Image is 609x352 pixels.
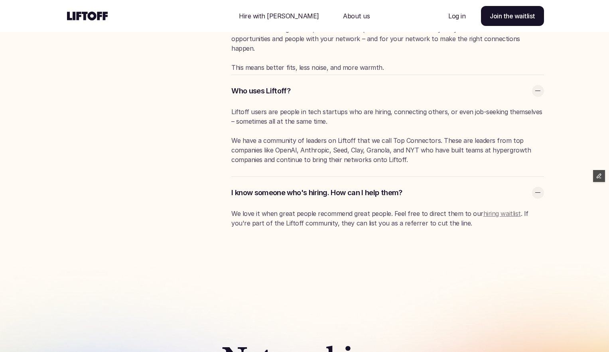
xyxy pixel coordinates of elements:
[231,24,544,53] p: The future of hiring is social, so we’ve built a product that makes it easy for you to share role...
[231,63,544,72] p: This means better fits, less noise, and more warmth.
[231,86,528,96] p: Who uses Liftoff?
[481,6,544,26] a: Join the waitlist
[490,11,535,21] p: Join the waitlist
[439,6,475,26] a: Nav Link
[239,11,319,21] p: Hire with [PERSON_NAME]
[231,136,544,164] p: We have a community of leaders on Liftoff that we call Top Connectors. These are leaders from top...
[593,170,605,182] button: Edit Framer Content
[483,210,521,218] a: hiring waitlist
[343,11,370,21] p: About us
[229,6,329,26] a: Nav Link
[231,188,528,198] p: I know someone who's hiring. How can I help them?
[448,11,465,21] p: Log in
[333,6,379,26] a: Nav Link
[231,209,544,228] p: We love it when great people recommend great people. Feel free to direct them to our . If you're ...
[231,107,544,126] p: Liftoff users are people in tech startups who are hiring, connecting others, or even job-seeking ...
